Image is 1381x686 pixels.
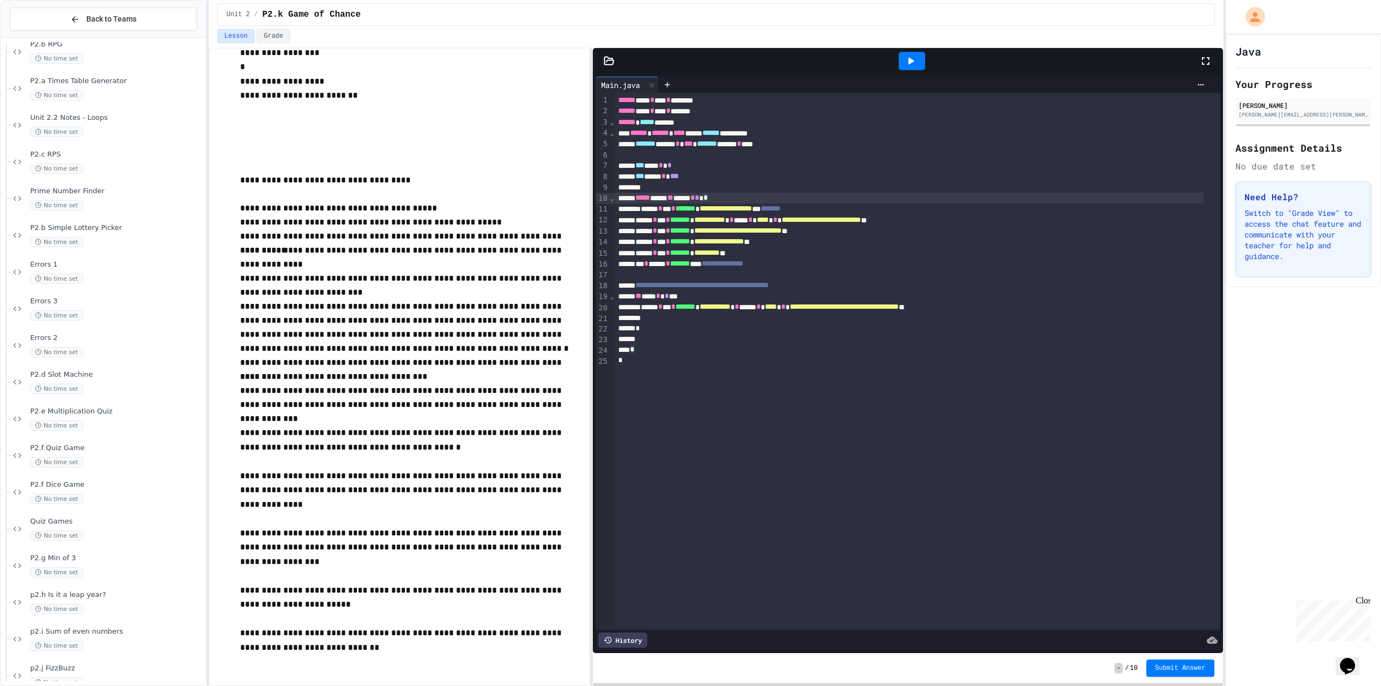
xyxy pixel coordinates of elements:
[1239,111,1368,119] div: [PERSON_NAME][EMAIL_ADDRESS][PERSON_NAME][DOMAIN_NAME][PERSON_NAME]
[596,270,609,281] div: 17
[227,10,250,19] span: Unit 2
[1235,77,1371,92] h2: Your Progress
[596,77,659,93] div: Main.java
[30,200,83,210] span: No time set
[30,77,203,86] span: P2.a Times Table Generator
[254,10,258,19] span: /
[30,310,83,321] span: No time set
[1245,208,1362,262] p: Switch to "Grade View" to access the chat feature and communicate with your teacher for help and ...
[596,281,609,291] div: 18
[609,194,614,202] span: Fold line
[596,335,609,345] div: 23
[596,314,609,324] div: 21
[596,139,609,150] div: 5
[596,128,609,139] div: 4
[30,457,83,467] span: No time set
[1125,664,1129,673] span: /
[30,40,203,49] span: P2.b RPG
[30,480,203,490] span: P2.f Dice Game
[30,223,203,233] span: P2.b Simple Lottery Picker
[598,633,647,648] div: History
[596,160,609,171] div: 7
[596,172,609,182] div: 8
[609,128,614,137] span: Fold line
[596,150,609,161] div: 6
[596,79,645,91] div: Main.java
[596,106,609,117] div: 2
[30,297,203,306] span: Errors 3
[596,95,609,106] div: 1
[1235,44,1261,59] h1: Java
[1146,660,1214,677] button: Submit Answer
[596,215,609,226] div: 12
[30,370,203,379] span: P2.d Slot Machine
[1336,643,1370,675] iframe: chat widget
[30,127,83,137] span: No time set
[596,182,609,193] div: 9
[596,259,609,270] div: 16
[596,324,609,335] div: 22
[1130,664,1138,673] span: 10
[1115,663,1123,674] span: -
[30,164,83,174] span: No time set
[596,204,609,215] div: 11
[30,384,83,394] span: No time set
[1245,191,1362,203] h3: Need Help?
[30,567,83,578] span: No time set
[30,517,203,526] span: Quiz Games
[257,29,290,43] button: Grade
[30,531,83,541] span: No time set
[596,117,609,128] div: 3
[596,345,609,356] div: 24
[596,356,609,367] div: 25
[596,226,609,237] div: 13
[30,347,83,357] span: No time set
[217,29,255,43] button: Lesson
[30,604,83,614] span: No time set
[30,444,203,453] span: P2.f Quiz Game
[609,292,614,301] span: Fold line
[30,187,203,196] span: Prime Number Finder
[30,641,83,651] span: No time set
[30,113,203,123] span: Unit 2.2 Notes - Loops
[1235,160,1371,173] div: No due date set
[596,248,609,259] div: 15
[30,53,83,64] span: No time set
[596,291,609,302] div: 19
[1291,596,1370,642] iframe: chat widget
[86,13,136,25] span: Back to Teams
[596,193,609,204] div: 10
[30,274,83,284] span: No time set
[1234,4,1268,29] div: My Account
[1235,140,1371,155] h2: Assignment Details
[30,590,203,600] span: p2.h Is it a leap year?
[609,118,614,126] span: Fold line
[30,494,83,504] span: No time set
[596,237,609,248] div: 14
[4,4,74,69] div: Chat with us now!Close
[30,407,203,416] span: P2.e Multiplication Quiz
[30,334,203,343] span: Errors 2
[30,420,83,431] span: No time set
[1239,100,1368,110] div: [PERSON_NAME]
[30,90,83,100] span: No time set
[596,303,609,314] div: 20
[30,150,203,159] span: P2.c RPS
[10,8,197,31] button: Back to Teams
[30,627,203,636] span: p2.i Sum of even numbers
[30,237,83,247] span: No time set
[262,8,360,21] span: P2.k Game of Chance
[30,664,203,673] span: p2.j FizzBuzz
[30,554,203,563] span: P2.g Min of 3
[1155,664,1206,673] span: Submit Answer
[30,260,203,269] span: Errors 1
